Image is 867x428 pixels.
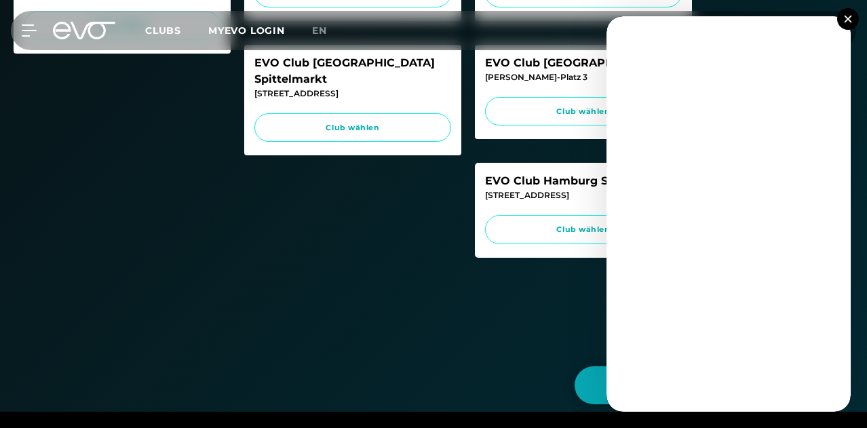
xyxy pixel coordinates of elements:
span: Club wählen [498,224,669,235]
span: Club wählen [498,106,669,117]
a: en [312,23,343,39]
a: Club wählen [485,97,682,126]
div: EVO Club [GEOGRAPHIC_DATA] Spittelmarkt [254,55,451,87]
div: EVO Club Hamburg Schanze [485,173,682,189]
div: [PERSON_NAME]-Platz 3 [485,71,682,83]
span: Clubs [145,24,181,37]
div: [STREET_ADDRESS] [254,87,451,100]
span: en [312,24,327,37]
div: [STREET_ADDRESS] [485,189,682,201]
img: close.svg [844,15,851,22]
a: Clubs [145,24,208,37]
a: Club wählen [485,215,682,244]
div: EVO Club [GEOGRAPHIC_DATA] [485,55,682,71]
span: Club wählen [267,122,438,134]
a: Club wählen [254,113,451,142]
a: MYEVO LOGIN [208,24,285,37]
button: Hallo Athlet! Was möchtest du tun? [575,366,840,404]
